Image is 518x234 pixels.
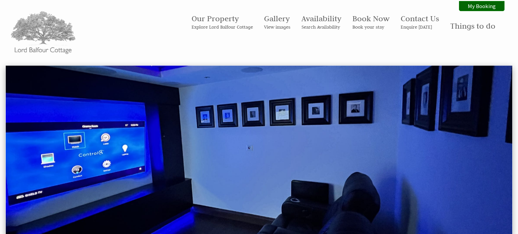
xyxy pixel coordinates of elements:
[459,1,505,11] a: My Booking
[192,13,253,30] a: Our PropertyExplore Lord Balfour Cottage
[192,24,253,30] small: Explore Lord Balfour Cottage
[264,24,290,30] small: View images
[264,13,290,30] a: GalleryView images
[301,13,341,30] a: AvailabilitySearch Availability
[9,11,77,55] img: Lord Balfour Cottage
[450,21,495,31] a: Things to do
[401,24,439,30] small: Enquire [DATE]
[401,13,439,30] a: Contact UsEnquire [DATE]
[352,24,390,30] small: Book your stay
[352,13,390,30] a: Book NowBook your stay
[301,24,341,30] small: Search Availability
